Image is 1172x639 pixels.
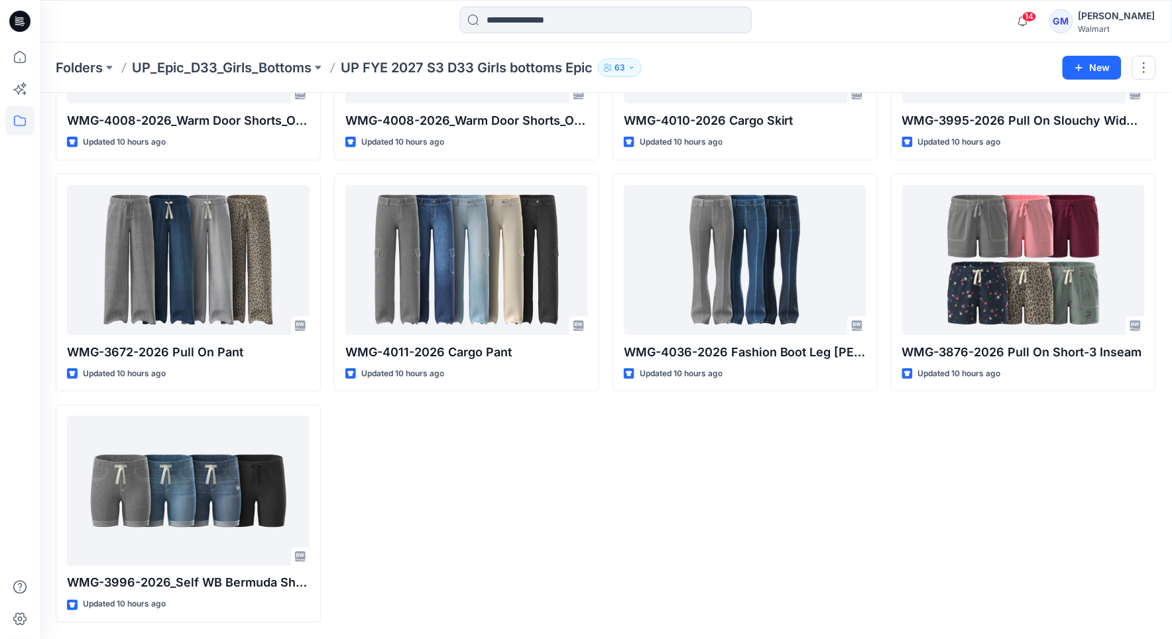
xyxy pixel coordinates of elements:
[1079,8,1155,24] div: [PERSON_NAME]
[918,367,1001,381] p: Updated 10 hours ago
[902,111,1145,130] p: WMG-3995-2026 Pull On Slouchy Wide Leg
[640,135,723,149] p: Updated 10 hours ago
[83,367,166,381] p: Updated 10 hours ago
[361,135,444,149] p: Updated 10 hours ago
[83,135,166,149] p: Updated 10 hours ago
[67,111,310,130] p: WMG-4008-2026_Warm Door Shorts_Opt1
[67,416,310,566] a: WMG-3996-2026_Self WB Bermuda Shorts
[640,367,723,381] p: Updated 10 hours ago
[624,111,866,130] p: WMG-4010-2026 Cargo Skirt
[1022,11,1037,22] span: 14
[345,185,588,335] a: WMG-4011-2026 Cargo Pant
[902,185,1145,335] a: WMG-3876-2026 Pull On Short-3 Inseam
[902,343,1145,362] p: WMG-3876-2026 Pull On Short-3 Inseam
[1079,24,1155,34] div: Walmart
[1049,9,1073,33] div: GM
[83,598,166,612] p: Updated 10 hours ago
[67,574,310,593] p: WMG-3996-2026_Self WB Bermuda Shorts
[132,58,312,77] a: UP_Epic_D33_Girls_Bottoms
[345,343,588,362] p: WMG-4011-2026 Cargo Pant
[1063,56,1122,80] button: New
[615,60,625,75] p: 63
[598,58,642,77] button: 63
[341,58,593,77] p: UP FYE 2027 S3 D33 Girls bottoms Epic
[345,111,588,130] p: WMG-4008-2026_Warm Door Shorts_Opt2
[56,58,103,77] a: Folders
[918,135,1001,149] p: Updated 10 hours ago
[361,367,444,381] p: Updated 10 hours ago
[624,185,866,335] a: WMG-4036-2026 Fashion Boot Leg Jean
[624,343,866,362] p: WMG-4036-2026 Fashion Boot Leg [PERSON_NAME]
[67,185,310,335] a: WMG-3672-2026 Pull On Pant
[67,343,310,362] p: WMG-3672-2026 Pull On Pant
